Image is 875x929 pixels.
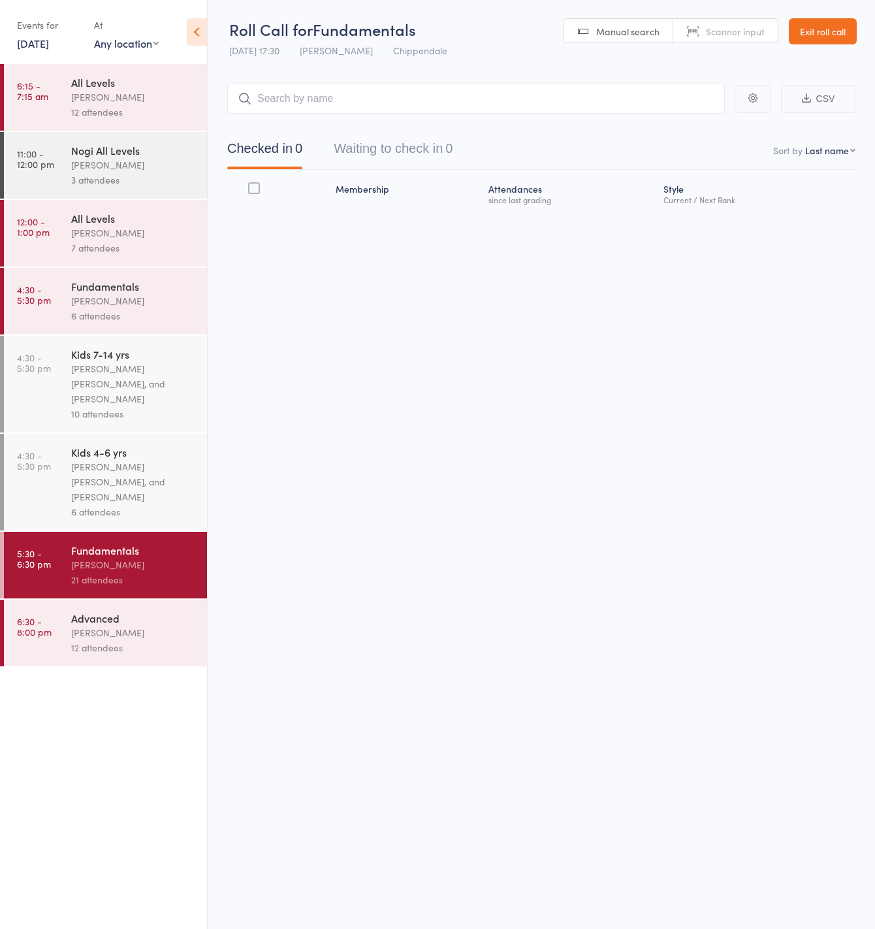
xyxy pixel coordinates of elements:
[71,543,196,557] div: Fundamentals
[17,616,52,637] time: 6:30 - 8:00 pm
[445,141,453,155] div: 0
[658,176,855,210] div: Style
[313,18,416,40] span: Fundamentals
[71,625,196,640] div: [PERSON_NAME]
[71,406,196,421] div: 10 attendees
[71,143,196,157] div: Nogi All Levels
[596,25,660,38] span: Manual search
[71,157,196,172] div: [PERSON_NAME]
[227,84,725,114] input: Search by name
[4,268,207,334] a: 4:30 -5:30 pmFundamentals[PERSON_NAME]6 attendees
[71,459,196,504] div: [PERSON_NAME] [PERSON_NAME], and [PERSON_NAME]
[71,225,196,240] div: [PERSON_NAME]
[71,572,196,587] div: 21 attendees
[781,85,855,113] button: CSV
[295,141,302,155] div: 0
[483,176,658,210] div: Atten­dances
[4,200,207,267] a: 12:00 -1:00 pmAll Levels[PERSON_NAME]7 attendees
[17,36,49,50] a: [DATE]
[393,44,447,57] span: Chippendale
[789,18,857,44] a: Exit roll call
[17,148,54,169] time: 11:00 - 12:00 pm
[229,18,313,40] span: Roll Call for
[488,195,653,204] div: since last grading
[4,434,207,530] a: 4:30 -5:30 pmKids 4-6 yrs[PERSON_NAME] [PERSON_NAME], and [PERSON_NAME]6 attendees
[17,548,51,569] time: 5:30 - 6:30 pm
[663,195,850,204] div: Current / Next Rank
[17,80,48,101] time: 6:15 - 7:15 am
[71,211,196,225] div: All Levels
[71,611,196,625] div: Advanced
[71,308,196,323] div: 6 attendees
[17,352,51,373] time: 4:30 - 5:30 pm
[71,445,196,459] div: Kids 4-6 yrs
[71,640,196,655] div: 12 attendees
[94,14,159,36] div: At
[4,600,207,666] a: 6:30 -8:00 pmAdvanced[PERSON_NAME]12 attendees
[94,36,159,50] div: Any location
[4,132,207,199] a: 11:00 -12:00 pmNogi All Levels[PERSON_NAME]3 attendees
[71,347,196,361] div: Kids 7-14 yrs
[71,90,196,105] div: [PERSON_NAME]
[71,75,196,90] div: All Levels
[71,557,196,572] div: [PERSON_NAME]
[71,105,196,120] div: 12 attendees
[4,532,207,598] a: 5:30 -6:30 pmFundamentals[PERSON_NAME]21 attendees
[805,144,849,157] div: Last name
[773,144,803,157] label: Sort by
[227,135,302,169] button: Checked in0
[71,293,196,308] div: [PERSON_NAME]
[17,450,51,471] time: 4:30 - 5:30 pm
[17,14,81,36] div: Events for
[71,361,196,406] div: [PERSON_NAME] [PERSON_NAME], and [PERSON_NAME]
[330,176,484,210] div: Membership
[4,64,207,131] a: 6:15 -7:15 amAll Levels[PERSON_NAME]12 attendees
[334,135,453,169] button: Waiting to check in0
[17,216,50,237] time: 12:00 - 1:00 pm
[229,44,279,57] span: [DATE] 17:30
[4,336,207,432] a: 4:30 -5:30 pmKids 7-14 yrs[PERSON_NAME] [PERSON_NAME], and [PERSON_NAME]10 attendees
[17,284,51,305] time: 4:30 - 5:30 pm
[71,279,196,293] div: Fundamentals
[71,172,196,187] div: 3 attendees
[706,25,765,38] span: Scanner input
[71,240,196,255] div: 7 attendees
[300,44,373,57] span: [PERSON_NAME]
[71,504,196,519] div: 6 attendees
